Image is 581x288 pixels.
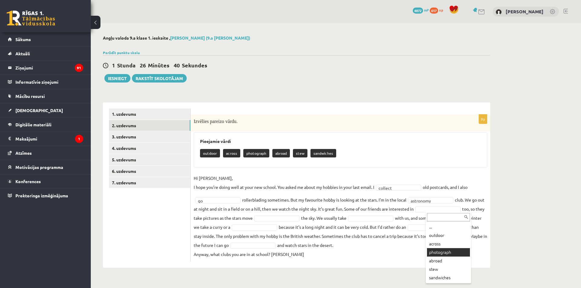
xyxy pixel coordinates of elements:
[427,273,470,282] div: sandwiches
[427,223,470,231] div: ...
[427,265,470,273] div: stew
[427,248,470,257] div: photograph
[427,231,470,240] div: outdoor
[427,257,470,265] div: abroad
[427,240,470,248] div: across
